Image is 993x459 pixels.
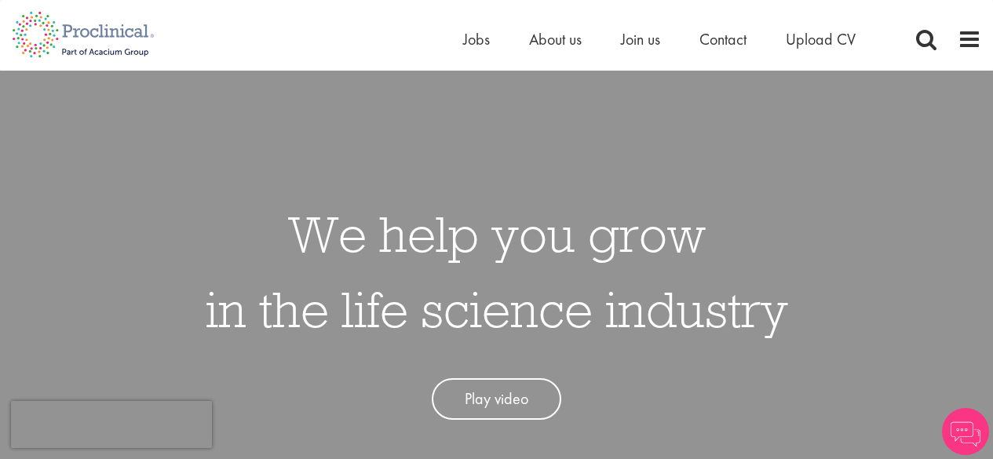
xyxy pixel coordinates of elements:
[529,29,582,49] a: About us
[699,29,747,49] a: Contact
[463,29,490,49] a: Jobs
[432,378,561,420] a: Play video
[621,29,660,49] a: Join us
[942,408,989,455] img: Chatbot
[206,196,788,347] h1: We help you grow in the life science industry
[786,29,856,49] a: Upload CV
